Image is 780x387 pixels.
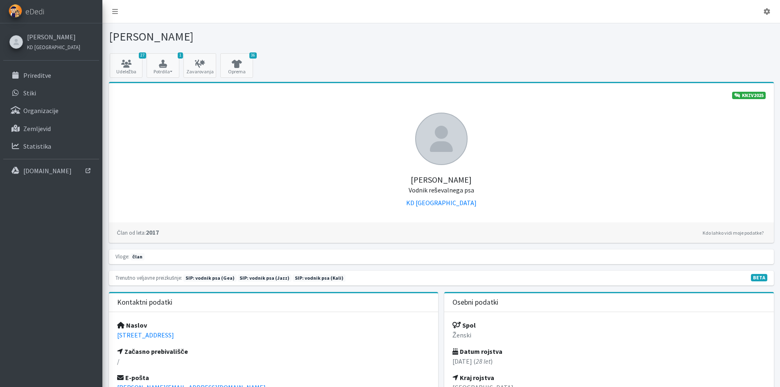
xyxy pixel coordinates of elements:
p: Organizacije [23,106,59,115]
small: Trenutno veljavne preizkušnje: [115,274,182,281]
a: 36 Oprema [220,53,253,78]
small: KD [GEOGRAPHIC_DATA] [27,44,80,50]
small: Član od leta: [117,229,146,236]
span: Naslednja preizkušnja: jesen 2025 [293,274,346,282]
button: 1 Potrdila [147,53,179,78]
span: eDedi [25,5,44,18]
span: Naslednja preizkušnja: jesen 2027 [183,274,237,282]
p: Stiki [23,89,36,97]
a: [PERSON_NAME] [27,32,80,42]
strong: Naslov [117,321,147,329]
a: Organizacije [3,102,99,119]
strong: Kraj rojstva [452,373,494,382]
img: eDedi [9,4,22,18]
a: KD [GEOGRAPHIC_DATA] [27,42,80,52]
strong: E-pošta [117,373,149,382]
h3: Osebni podatki [452,298,498,307]
h5: [PERSON_NAME] [117,165,766,195]
p: [DATE] ( ) [452,356,766,366]
a: Zavarovanja [183,53,216,78]
a: 27 Udeležba [110,53,142,78]
a: [DOMAIN_NAME] [3,163,99,179]
p: / [117,356,430,366]
span: član [131,253,145,260]
p: Ženski [452,330,766,340]
p: Statistika [23,142,51,150]
strong: Datum rojstva [452,347,502,355]
span: 36 [249,52,257,59]
a: Kdo lahko vidi moje podatke? [701,228,766,238]
p: [DOMAIN_NAME] [23,167,72,175]
small: Vodnik reševalnega psa [409,186,474,194]
span: 1 [178,52,183,59]
small: Vloge: [115,253,129,260]
strong: 2017 [117,228,159,236]
a: KNZV2025 [732,92,766,99]
h3: Kontaktni podatki [117,298,172,307]
span: V fazi razvoja [751,274,767,281]
strong: Spol [452,321,476,329]
a: [STREET_ADDRESS] [117,331,174,339]
span: Naslednja preizkušnja: jesen 2025 [238,274,292,282]
p: Zemljevid [23,124,51,133]
a: Statistika [3,138,99,154]
span: 27 [139,52,146,59]
a: Stiki [3,85,99,101]
a: Zemljevid [3,120,99,137]
p: Prireditve [23,71,51,79]
strong: Začasno prebivališče [117,347,188,355]
em: 28 let [476,357,491,365]
a: KD [GEOGRAPHIC_DATA] [406,199,477,207]
h1: [PERSON_NAME] [109,29,439,44]
a: Prireditve [3,67,99,84]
